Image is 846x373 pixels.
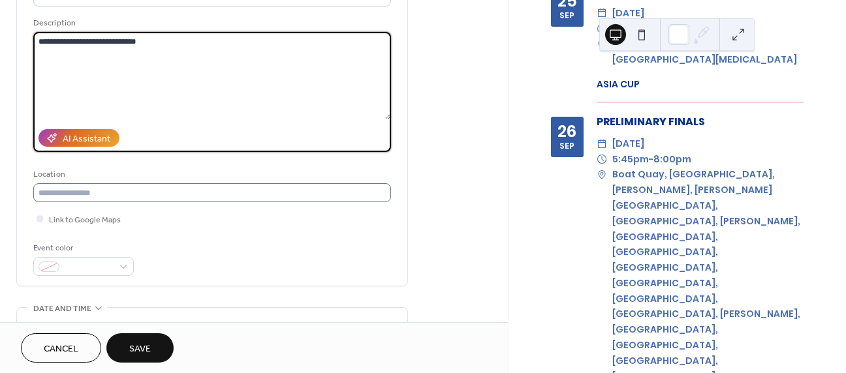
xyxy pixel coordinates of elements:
[612,136,644,152] span: [DATE]
[21,333,101,363] button: Cancel
[559,142,574,151] div: Sep
[597,167,607,183] div: ​
[612,37,804,68] span: [GEOGRAPHIC_DATA], [GEOGRAPHIC_DATA][MEDICAL_DATA]
[33,168,388,181] div: Location
[559,12,574,20] div: Sep
[557,123,576,140] div: 26
[653,152,691,168] span: 8:00pm
[612,152,649,168] span: 5:45pm
[33,241,131,255] div: Event color
[649,152,653,168] span: -
[49,213,121,227] span: Link to Google Maps
[597,136,607,152] div: ​
[106,333,174,363] button: Save
[612,6,644,22] span: [DATE]
[33,302,91,316] span: Date and time
[63,132,110,146] div: AI Assistant
[39,129,119,147] button: AI Assistant
[597,6,607,22] div: ​
[597,114,804,130] div: PRELIMINARY FINALS
[44,342,78,356] span: Cancel
[597,37,607,52] div: ​
[597,78,804,91] div: ASIA CUP
[33,16,388,30] div: Description
[597,21,607,37] div: ​
[597,152,607,168] div: ​
[129,342,151,356] span: Save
